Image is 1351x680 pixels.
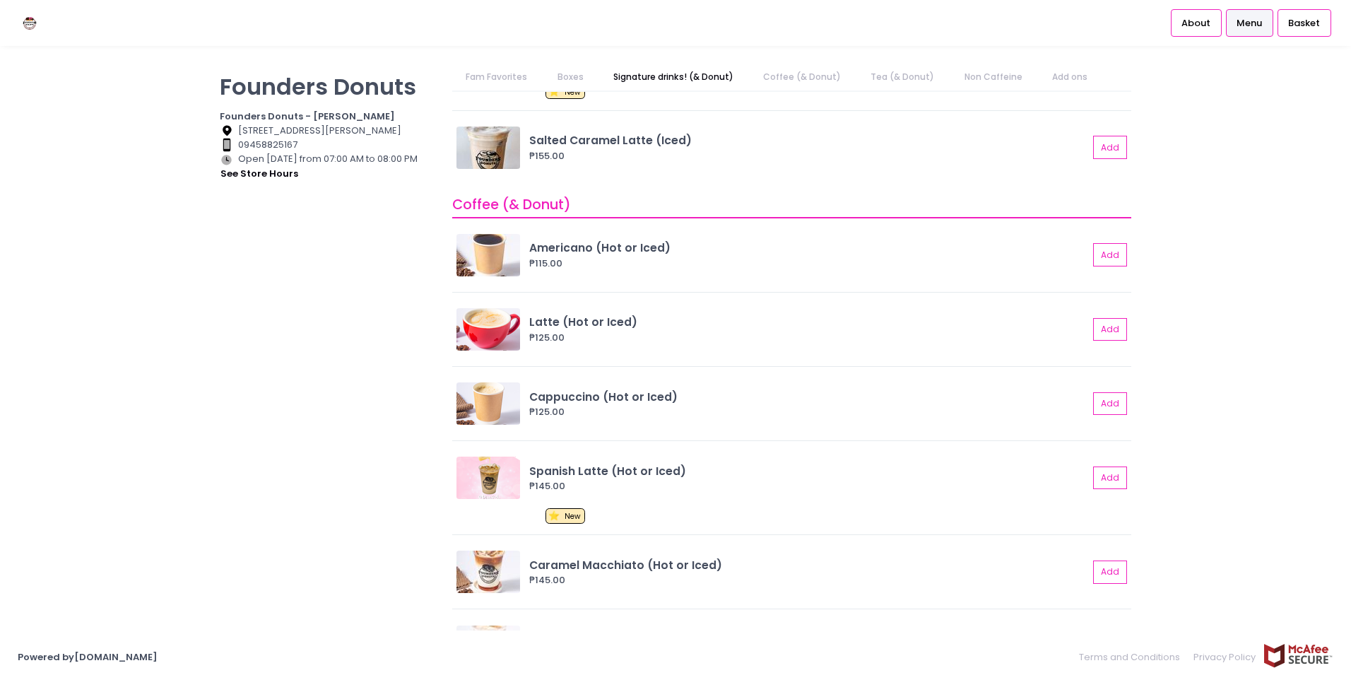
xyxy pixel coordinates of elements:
[456,457,520,499] img: Spanish Latte (Hot or Iced)
[1093,467,1127,490] button: Add
[456,626,520,668] img: Mocha Latte (Hot or Iced)
[1226,9,1273,36] a: Menu
[543,64,597,90] a: Boxes
[529,132,1088,148] div: Salted Caramel Latte (Iced)
[548,85,560,98] span: ⭐
[452,195,571,214] span: Coffee (& Donut)
[857,64,948,90] a: Tea (& Donut)
[950,64,1036,90] a: Non Caffeine
[18,650,158,664] a: Powered by[DOMAIN_NAME]
[220,166,299,182] button: see store hours
[1038,64,1101,90] a: Add ons
[529,405,1088,419] div: ₱125.00
[456,127,520,169] img: Salted Caramel Latte (Iced)
[529,331,1088,345] div: ₱125.00
[1263,643,1333,668] img: mcafee-secure
[529,463,1088,479] div: Spanish Latte (Hot or Iced)
[529,557,1088,573] div: Caramel Macchiato (Hot or Iced)
[456,234,520,276] img: Americano (Hot or Iced)
[529,257,1088,271] div: ₱115.00
[599,64,747,90] a: Signature drinks! (& Donut)
[1079,643,1187,671] a: Terms and Conditions
[529,149,1088,163] div: ₱155.00
[220,152,435,182] div: Open [DATE] from 07:00 AM to 08:00 PM
[565,87,581,98] span: New
[1181,16,1210,30] span: About
[220,138,435,152] div: 09458825167
[1171,9,1222,36] a: About
[529,389,1088,405] div: Cappuccino (Hot or Iced)
[452,64,541,90] a: Fam Favorites
[456,551,520,593] img: Caramel Macchiato (Hot or Iced)
[1093,136,1127,159] button: Add
[565,511,581,522] span: New
[529,573,1088,587] div: ₱145.00
[529,479,1088,493] div: ₱145.00
[1093,392,1127,416] button: Add
[1093,243,1127,266] button: Add
[456,308,520,351] img: Latte (Hot or Iced)
[750,64,855,90] a: Coffee (& Donut)
[220,124,435,138] div: [STREET_ADDRESS][PERSON_NAME]
[220,110,395,123] b: Founders Donuts - [PERSON_NAME]
[529,240,1088,256] div: Americano (Hot or Iced)
[456,382,520,425] img: Cappuccino (Hot or Iced)
[1093,561,1127,584] button: Add
[529,314,1088,330] div: Latte (Hot or Iced)
[548,509,560,522] span: ⭐
[1237,16,1262,30] span: Menu
[18,11,42,35] img: logo
[1288,16,1320,30] span: Basket
[1093,318,1127,341] button: Add
[220,73,435,100] p: Founders Donuts
[1187,643,1263,671] a: Privacy Policy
